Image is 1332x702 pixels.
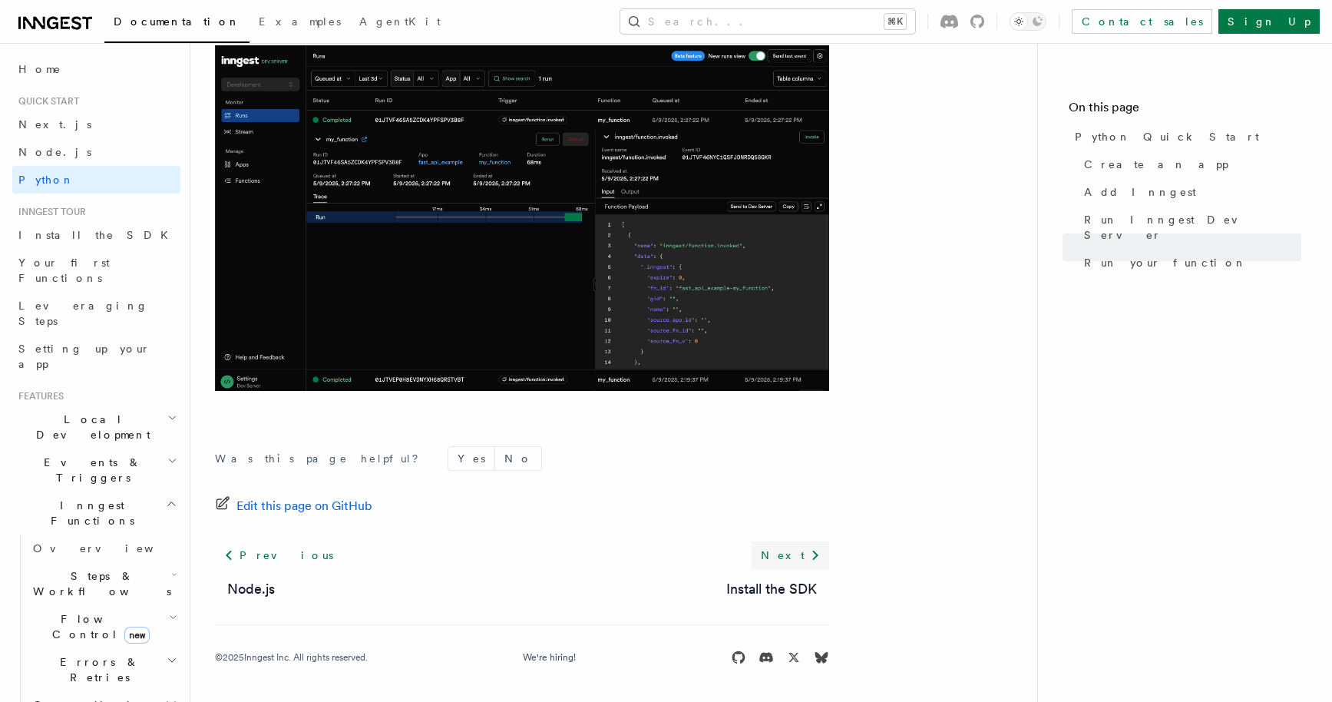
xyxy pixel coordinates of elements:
a: Python [12,166,180,194]
button: Inngest Functions [12,492,180,535]
button: Toggle dark mode [1010,12,1046,31]
a: Contact sales [1072,9,1212,34]
a: Your first Functions [12,249,180,292]
a: Add Inngest [1078,178,1301,206]
span: Run Inngest Dev Server [1084,212,1301,243]
a: Documentation [104,5,250,43]
span: Flow Control [27,611,169,642]
a: Node.js [227,578,275,600]
a: Sign Up [1218,9,1320,34]
span: Steps & Workflows [27,568,171,599]
span: Features [12,390,64,402]
span: Documentation [114,15,240,28]
span: Edit this page on GitHub [236,495,372,517]
h4: On this page [1069,98,1301,123]
span: Home [18,61,61,77]
a: Python Quick Start [1069,123,1301,151]
a: Leveraging Steps [12,292,180,335]
button: Local Development [12,406,180,449]
span: Node.js [18,146,91,158]
span: new [124,627,150,644]
a: Home [12,55,180,83]
a: Install the SDK [12,221,180,249]
button: Flow Controlnew [27,605,180,648]
span: Next.js [18,118,91,131]
span: Leveraging Steps [18,300,148,327]
a: Previous [215,541,342,569]
a: We're hiring! [523,651,576,664]
a: Overview [27,535,180,562]
span: Python [18,174,74,186]
a: Next [752,541,829,569]
span: Errors & Retries [27,654,167,685]
a: Edit this page on GitHub [215,495,372,517]
span: Your first Functions [18,257,110,284]
span: Inngest tour [12,206,86,218]
a: Run Inngest Dev Server [1078,206,1301,249]
div: © 2025 Inngest Inc. All rights reserved. [215,651,368,664]
button: Errors & Retries [27,648,180,691]
span: Events & Triggers [12,455,167,485]
img: quick-start-run.png [215,45,829,391]
a: Node.js [12,138,180,166]
button: Yes [448,447,494,470]
span: Inngest Functions [12,498,166,528]
a: Setting up your app [12,335,180,378]
span: Quick start [12,95,79,108]
span: Python Quick Start [1075,129,1259,144]
span: Add Inngest [1084,184,1196,200]
span: Examples [259,15,341,28]
button: Events & Triggers [12,449,180,492]
span: Overview [33,542,191,555]
button: Search...⌘K [620,9,915,34]
a: Create an app [1078,151,1301,178]
a: Install the SDK [726,578,817,600]
span: Create an app [1084,157,1228,172]
a: Next.js [12,111,180,138]
a: AgentKit [350,5,450,41]
kbd: ⌘K [884,14,906,29]
a: Examples [250,5,350,41]
button: Steps & Workflows [27,562,180,605]
span: AgentKit [359,15,441,28]
p: Was this page helpful? [215,451,429,466]
a: Run your function [1078,249,1301,276]
span: Run your function [1084,255,1247,270]
span: Local Development [12,412,167,442]
span: Install the SDK [18,229,177,241]
button: No [495,447,541,470]
span: Setting up your app [18,343,150,370]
